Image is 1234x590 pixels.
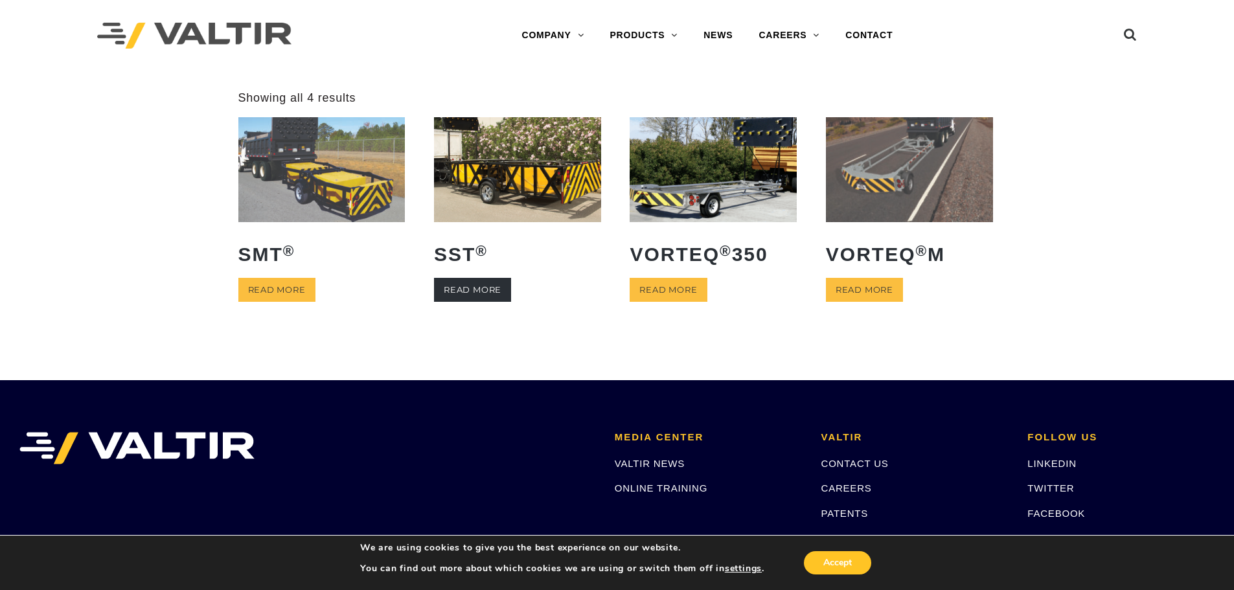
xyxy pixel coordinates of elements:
[19,432,255,464] img: VALTIR
[630,278,707,302] a: Read more about “VORTEQ® 350”
[720,243,732,259] sup: ®
[832,23,906,49] a: CONTACT
[238,234,406,275] h2: SMT
[1027,458,1077,469] a: LINKEDIN
[508,23,597,49] a: COMPANY
[916,243,928,259] sup: ®
[826,117,993,274] a: VORTEQ®M
[1027,432,1215,443] h2: FOLLOW US
[597,23,691,49] a: PRODUCTS
[804,551,871,574] button: Accept
[360,542,764,554] p: We are using cookies to give you the best experience on our website.
[1027,482,1074,494] a: TWITTER
[615,432,802,443] h2: MEDIA CENTER
[821,458,889,469] a: CONTACT US
[434,278,511,302] a: Read more about “SST® ”
[238,117,406,274] a: SMT®
[725,563,762,574] button: settings
[615,482,707,494] a: ONLINE TRAINING
[630,117,797,274] a: VORTEQ®350
[630,234,797,275] h2: VORTEQ 350
[821,432,1009,443] h2: VALTIR
[826,234,993,275] h2: VORTEQ M
[821,482,872,494] a: CAREERS
[691,23,746,49] a: NEWS
[826,278,903,302] a: Read more about “VORTEQ® M”
[475,243,488,259] sup: ®
[746,23,832,49] a: CAREERS
[360,563,764,574] p: You can find out more about which cookies we are using or switch them off in .
[821,532,909,543] a: PRIVACY POLICY
[821,508,869,519] a: PATENTS
[238,91,356,106] p: Showing all 4 results
[1027,508,1085,519] a: FACEBOOK
[434,117,601,274] a: SST®
[283,243,295,259] sup: ®
[1027,532,1078,543] a: YOUTUBE
[238,278,315,302] a: Read more about “SMT®”
[434,234,601,275] h2: SST
[615,458,685,469] a: VALTIR NEWS
[97,23,291,49] img: Valtir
